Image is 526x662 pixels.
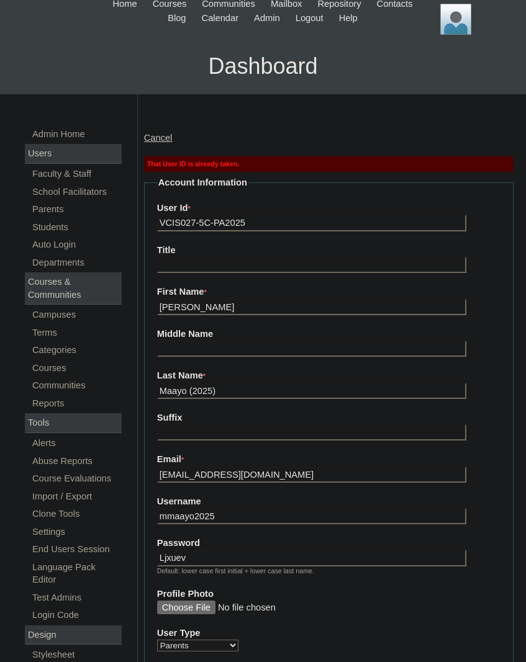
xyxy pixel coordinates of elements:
label: Last Name [157,369,501,383]
a: Import / Export [31,489,122,504]
a: Faculty & Staff [31,166,122,182]
a: Communities [31,378,122,393]
img: VCIS Online Admin [440,4,471,35]
span: Help [339,11,358,25]
a: Logout [289,11,330,25]
div: Courses & Communities [25,272,122,305]
a: Login Code [31,607,122,623]
a: Students [31,220,122,235]
label: Profile Photo [157,588,501,601]
a: Language Pack Editor [31,560,122,588]
div: That User ID is already taken. [144,156,514,172]
a: Parents [31,202,122,217]
label: User Type [157,627,501,640]
span: Blog [168,11,186,25]
span: Admin [254,11,280,25]
span: Logout [296,11,324,25]
a: Terms [31,325,122,341]
a: School Facilitators [31,184,122,200]
a: Campuses [31,307,122,323]
a: Help [333,11,364,25]
div: Design [25,625,122,645]
div: Tools [25,413,122,433]
a: Categories [31,342,122,358]
label: Email [157,453,501,467]
a: Courses [31,360,122,376]
span: Calendar [202,11,238,25]
label: Suffix [157,411,501,424]
a: End Users Session [31,542,122,557]
a: Admin [248,11,286,25]
h3: Dashboard [6,38,520,94]
a: Reports [31,396,122,411]
legend: Account Information [157,176,248,189]
label: Password [157,537,501,550]
a: Admin Home [31,127,122,142]
a: Course Evaluations [31,471,122,486]
a: Alerts [31,436,122,451]
a: Auto Login [31,237,122,253]
label: Username [157,495,501,508]
label: Title [157,244,501,257]
a: Clone Tools [31,506,122,522]
div: Default: lower case first initial + lower case last name. [157,566,501,576]
a: Cancel [144,133,173,143]
a: Calendar [196,11,245,25]
a: Test Admins [31,590,122,606]
a: Settings [31,524,122,540]
label: First Name [157,285,501,299]
a: Blog [161,11,192,25]
label: Middle Name [157,328,501,341]
label: User Id [157,202,501,215]
a: Departments [31,255,122,271]
div: Users [25,144,122,164]
a: Abuse Reports [31,454,122,469]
